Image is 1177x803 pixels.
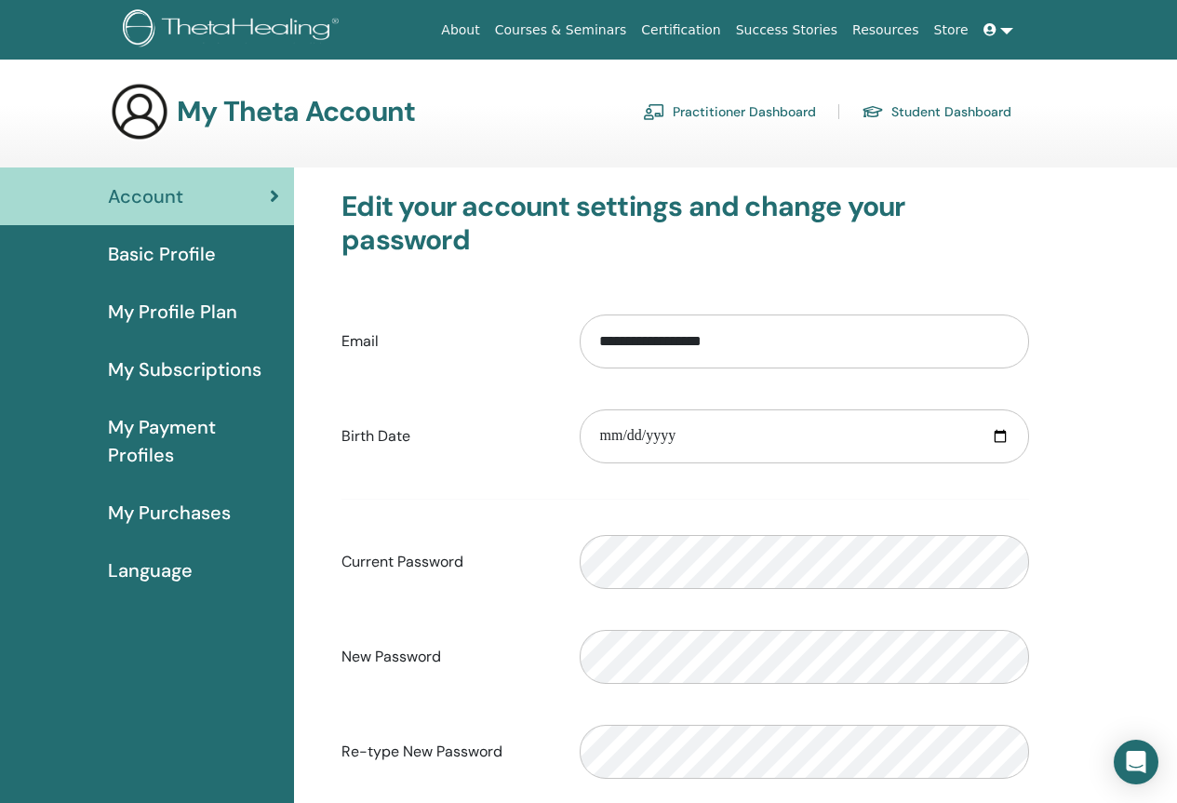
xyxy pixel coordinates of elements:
[634,13,728,47] a: Certification
[110,82,169,141] img: generic-user-icon.jpg
[108,413,279,469] span: My Payment Profiles
[328,324,566,359] label: Email
[108,355,261,383] span: My Subscriptions
[862,104,884,120] img: graduation-cap.svg
[177,95,415,128] h3: My Theta Account
[1114,740,1158,784] div: Open Intercom Messenger
[643,103,665,120] img: chalkboard-teacher.svg
[341,190,1029,257] h3: Edit your account settings and change your password
[927,13,976,47] a: Store
[108,182,183,210] span: Account
[328,419,566,454] label: Birth Date
[729,13,845,47] a: Success Stories
[845,13,927,47] a: Resources
[434,13,487,47] a: About
[108,240,216,268] span: Basic Profile
[328,734,566,770] label: Re-type New Password
[123,9,345,51] img: logo.png
[643,97,816,127] a: Practitioner Dashboard
[328,639,566,675] label: New Password
[108,556,193,584] span: Language
[328,544,566,580] label: Current Password
[108,499,231,527] span: My Purchases
[488,13,635,47] a: Courses & Seminars
[862,97,1011,127] a: Student Dashboard
[108,298,237,326] span: My Profile Plan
